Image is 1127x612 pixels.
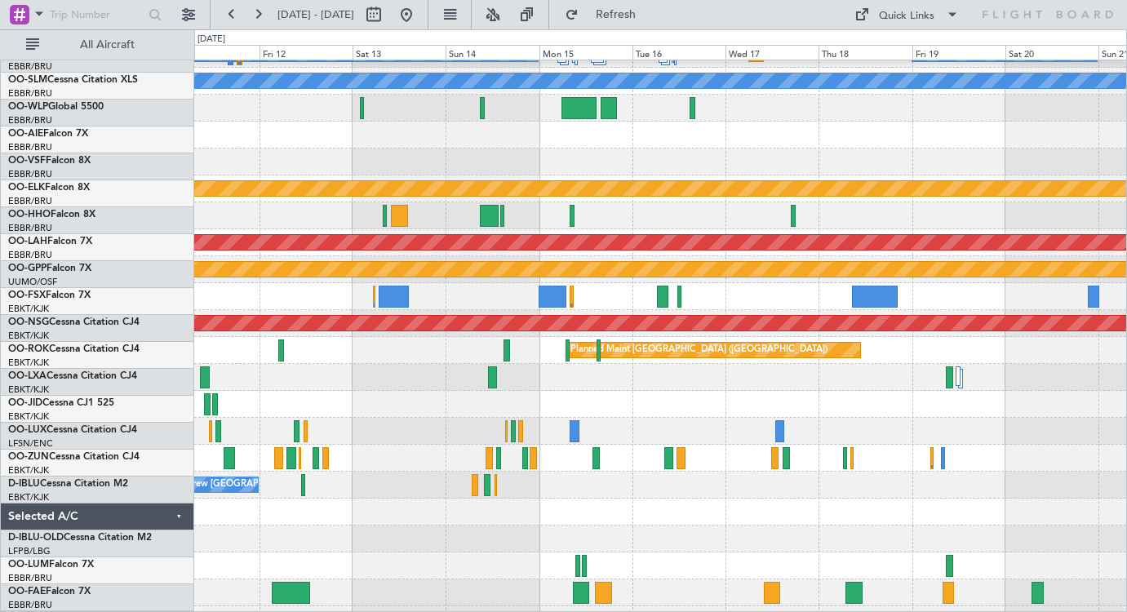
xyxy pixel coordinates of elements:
[8,560,94,570] a: OO-LUMFalcon 7X
[8,425,137,435] a: OO-LUXCessna Citation CJ4
[582,9,650,20] span: Refresh
[8,330,49,342] a: EBKT/KJK
[8,237,92,246] a: OO-LAHFalcon 7X
[8,183,45,193] span: OO-ELK
[8,156,46,166] span: OO-VSF
[8,371,137,381] a: OO-LXACessna Citation CJ4
[8,479,40,489] span: D-IBLU
[8,425,47,435] span: OO-LUX
[8,75,47,85] span: OO-SLM
[8,87,52,100] a: EBBR/BRU
[50,2,144,27] input: Trip Number
[446,45,539,60] div: Sun 14
[8,533,64,543] span: D-IBLU-OLD
[632,45,725,60] div: Tue 16
[260,45,353,60] div: Fri 12
[8,357,49,369] a: EBKT/KJK
[8,249,52,261] a: EBBR/BRU
[539,45,632,60] div: Mon 15
[8,276,57,288] a: UUMO/OSF
[8,479,128,489] a: D-IBLUCessna Citation M2
[8,168,52,180] a: EBBR/BRU
[166,45,260,60] div: Thu 11
[912,45,1005,60] div: Fri 19
[879,8,934,24] div: Quick Links
[197,33,225,47] div: [DATE]
[8,398,42,408] span: OO-JID
[8,545,51,557] a: LFPB/LBG
[42,39,172,51] span: All Aircraft
[8,222,52,234] a: EBBR/BRU
[8,452,49,462] span: OO-ZUN
[8,264,47,273] span: OO-GPP
[557,2,655,28] button: Refresh
[8,156,91,166] a: OO-VSFFalcon 8X
[8,210,51,220] span: OO-HHO
[8,371,47,381] span: OO-LXA
[8,384,49,396] a: EBKT/KJK
[8,129,88,139] a: OO-AIEFalcon 7X
[846,2,967,28] button: Quick Links
[8,344,140,354] a: OO-ROKCessna Citation CJ4
[8,141,52,153] a: EBBR/BRU
[8,587,46,596] span: OO-FAE
[8,102,48,112] span: OO-WLP
[8,398,114,408] a: OO-JIDCessna CJ1 525
[8,195,52,207] a: EBBR/BRU
[725,45,819,60] div: Wed 17
[570,338,828,362] div: Planned Maint [GEOGRAPHIC_DATA] ([GEOGRAPHIC_DATA])
[18,32,177,58] button: All Aircraft
[8,183,90,193] a: OO-ELKFalcon 8X
[8,452,140,462] a: OO-ZUNCessna Citation CJ4
[8,114,52,126] a: EBBR/BRU
[8,60,52,73] a: EBBR/BRU
[277,7,354,22] span: [DATE] - [DATE]
[8,303,49,315] a: EBKT/KJK
[8,264,91,273] a: OO-GPPFalcon 7X
[8,437,53,450] a: LFSN/ENC
[8,317,140,327] a: OO-NSGCessna Citation CJ4
[8,491,49,503] a: EBKT/KJK
[819,45,912,60] div: Thu 18
[8,599,52,611] a: EBBR/BRU
[353,45,446,60] div: Sat 13
[8,290,46,300] span: OO-FSX
[8,237,47,246] span: OO-LAH
[8,75,138,85] a: OO-SLMCessna Citation XLS
[8,533,152,543] a: D-IBLU-OLDCessna Citation M2
[8,129,43,139] span: OO-AIE
[8,210,95,220] a: OO-HHOFalcon 8X
[8,410,49,423] a: EBKT/KJK
[8,290,91,300] a: OO-FSXFalcon 7X
[1005,45,1098,60] div: Sat 20
[8,317,49,327] span: OO-NSG
[8,572,52,584] a: EBBR/BRU
[8,102,104,112] a: OO-WLPGlobal 5500
[8,344,49,354] span: OO-ROK
[8,560,49,570] span: OO-LUM
[8,587,91,596] a: OO-FAEFalcon 7X
[8,464,49,477] a: EBKT/KJK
